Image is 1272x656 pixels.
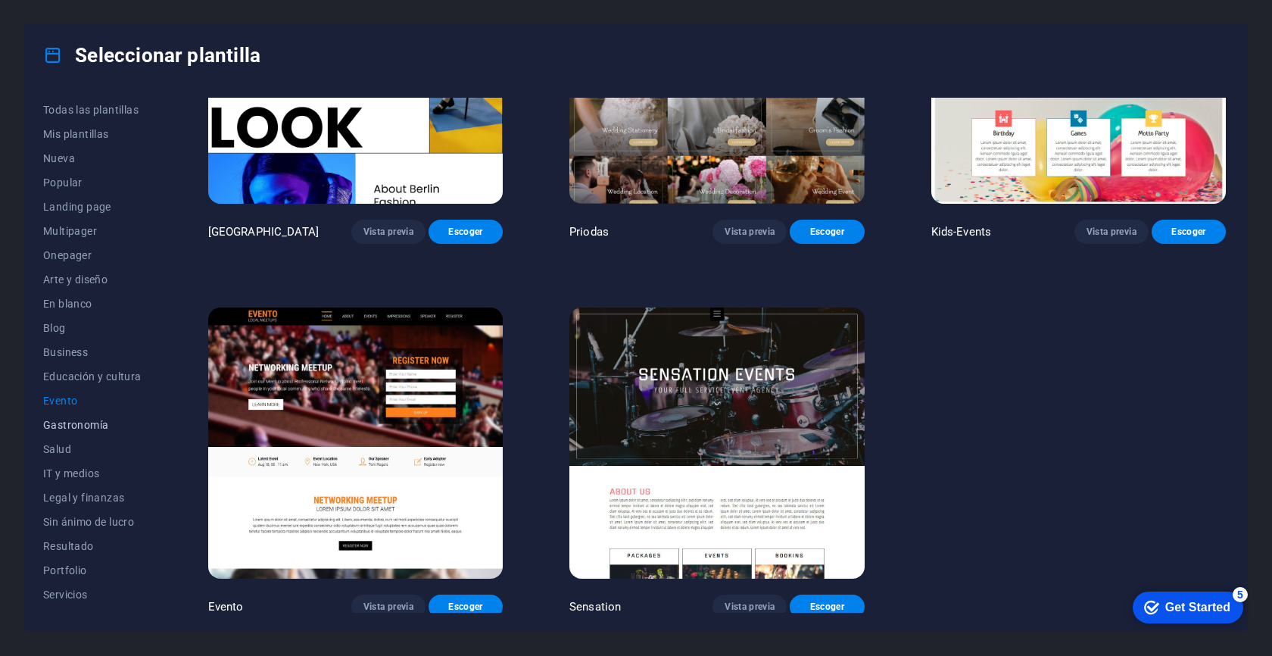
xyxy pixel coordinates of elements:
p: Evento [208,599,244,614]
span: IT y medios [43,467,142,480]
button: Deportes y belleza [43,607,142,631]
span: Evento [43,395,142,407]
span: Popular [43,176,142,189]
span: Sin ánimo de lucro [43,516,142,528]
span: Vista previa [725,601,775,613]
button: Multipager [43,219,142,243]
button: Arte y diseño [43,267,142,292]
button: Salud [43,437,142,461]
p: Sensation [569,599,621,614]
button: Landing page [43,195,142,219]
h4: Seleccionar plantilla [43,43,260,67]
button: Todas las plantillas [43,98,142,122]
span: Landing page [43,201,142,213]
img: Evento [208,308,503,579]
button: Escoger [790,220,864,244]
span: Onepager [43,249,142,261]
span: Vista previa [363,601,413,613]
span: Blog [43,322,142,334]
span: Business [43,346,142,358]
span: Resultado [43,540,142,552]
span: Escoger [802,226,852,238]
span: Educación y cultura [43,370,142,383]
button: Popular [43,170,142,195]
button: Business [43,340,142,364]
span: Todas las plantillas [43,104,142,116]
span: Escoger [1164,226,1214,238]
span: Escoger [441,226,491,238]
button: Vista previa [351,595,426,619]
button: Escoger [429,595,503,619]
button: Educación y cultura [43,364,142,389]
p: Priodas [569,224,609,239]
button: Escoger [1152,220,1226,244]
span: Legal y finanzas [43,492,142,504]
span: Portfolio [43,564,142,576]
span: Escoger [802,601,852,613]
button: Vista previa [712,595,787,619]
div: 5 [112,3,127,18]
span: Gastronomía [43,419,142,431]
button: Portfolio [43,558,142,583]
span: Multipager [43,225,142,237]
button: Gastronomía [43,413,142,437]
span: Arte y diseño [43,273,142,286]
button: Servicios [43,583,142,607]
span: Vista previa [725,226,775,238]
button: Escoger [790,595,864,619]
button: Onepager [43,243,142,267]
div: Get Started [45,17,110,30]
button: IT y medios [43,461,142,486]
div: Get Started 5 items remaining, 0% complete [12,8,123,39]
span: Salud [43,443,142,455]
button: Resultado [43,534,142,558]
span: Vista previa [1086,226,1136,238]
span: Servicios [43,589,142,601]
button: Evento [43,389,142,413]
p: Kids-Events [931,224,992,239]
button: Vista previa [351,220,426,244]
button: En blanco [43,292,142,316]
span: Escoger [441,601,491,613]
button: Legal y finanzas [43,486,142,510]
img: Sensation [569,308,864,579]
button: Mis plantillas [43,122,142,146]
button: Vista previa [1074,220,1149,244]
button: Vista previa [712,220,787,244]
p: [GEOGRAPHIC_DATA] [208,224,319,239]
span: Nueva [43,152,142,164]
span: Mis plantillas [43,128,142,140]
button: Sin ánimo de lucro [43,510,142,534]
button: Escoger [429,220,503,244]
span: Vista previa [363,226,413,238]
button: Blog [43,316,142,340]
button: Nueva [43,146,142,170]
span: En blanco [43,298,142,310]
